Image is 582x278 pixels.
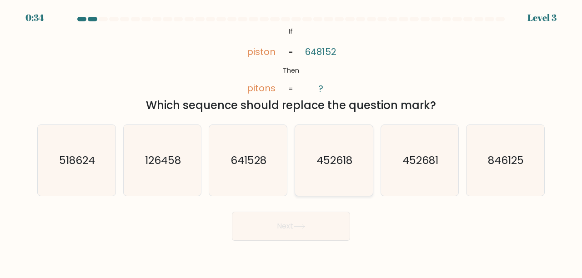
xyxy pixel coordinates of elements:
tspan: 648152 [305,45,336,58]
text: 452618 [316,153,352,168]
tspan: Then [283,66,299,75]
button: Next [232,212,350,241]
tspan: ? [318,82,323,95]
tspan: If [289,27,293,36]
text: 641528 [231,153,267,168]
div: Level 3 [527,11,557,25]
text: 126458 [145,153,181,168]
text: 452681 [402,153,438,168]
tspan: = [289,47,293,56]
div: 0:34 [25,11,44,25]
svg: @import url('[URL][DOMAIN_NAME]); [234,25,348,95]
tspan: pitons [247,82,276,95]
tspan: = [289,84,293,93]
text: 518624 [59,153,95,168]
tspan: piston [247,45,276,58]
text: 846125 [488,153,524,168]
div: Which sequence should replace the question mark? [43,97,539,114]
